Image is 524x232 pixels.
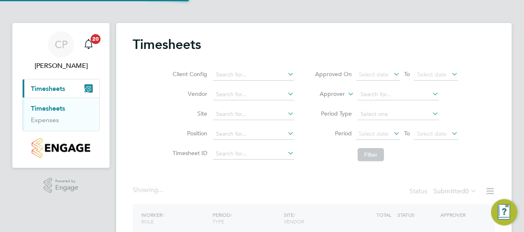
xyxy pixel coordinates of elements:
[31,104,65,112] a: Timesheets
[22,31,100,71] a: CP[PERSON_NAME]
[359,130,388,137] span: Select date
[433,187,477,195] label: Submitted
[170,90,207,97] label: Vendor
[417,130,447,137] span: Select date
[417,71,447,78] span: Select date
[55,184,78,191] span: Engage
[359,71,388,78] span: Select date
[213,109,294,120] input: Search for...
[491,199,517,225] button: Engage Resource Center
[22,138,100,158] a: Go to home page
[402,69,412,79] span: To
[213,128,294,140] input: Search for...
[409,186,479,197] div: Status
[213,89,294,100] input: Search for...
[465,187,469,195] span: 0
[44,178,79,193] a: Powered byEngage
[32,138,90,158] img: countryside-properties-logo-retina.png
[91,34,101,44] span: 20
[133,186,165,195] div: Showing
[55,39,68,50] span: CP
[402,128,412,139] span: To
[358,109,439,120] input: Select one
[23,79,99,97] button: Timesheets
[170,130,207,137] label: Position
[358,148,384,161] button: Filter
[133,36,201,53] h2: Timesheets
[23,97,99,131] div: Timesheets
[80,31,97,58] a: 20
[31,85,65,93] span: Timesheets
[308,90,345,98] label: Approver
[12,23,110,168] nav: Main navigation
[55,178,78,185] span: Powered by
[315,70,352,78] label: Approved On
[31,116,59,124] a: Expenses
[213,148,294,160] input: Search for...
[315,130,352,137] label: Period
[22,61,100,71] span: Connor Pattenden
[315,110,352,117] label: Period Type
[170,110,207,117] label: Site
[213,69,294,81] input: Search for...
[358,89,439,100] input: Search for...
[158,186,163,194] span: ...
[170,70,207,78] label: Client Config
[170,149,207,157] label: Timesheet ID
